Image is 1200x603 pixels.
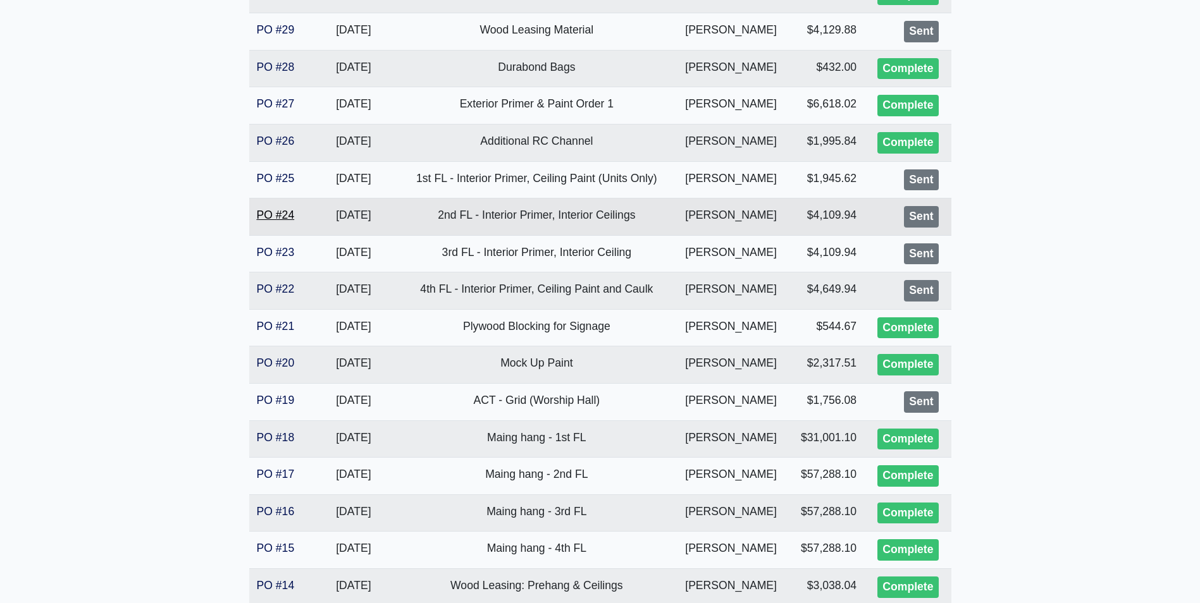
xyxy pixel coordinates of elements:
td: 3rd FL - Interior Primer, Interior Ceiling [400,235,674,272]
td: 1st FL - Interior Primer, Ceiling Paint (Units Only) [400,161,674,198]
a: PO #15 [257,542,295,554]
td: $31,001.10 [788,420,864,458]
td: [PERSON_NAME] [674,87,788,125]
div: Sent [904,243,938,265]
td: [DATE] [307,309,399,346]
td: [DATE] [307,458,399,495]
td: [DATE] [307,50,399,87]
div: Complete [877,317,938,339]
div: Sent [904,206,938,228]
td: Wood Leasing Material [400,13,674,51]
td: Maing hang - 4th FL [400,532,674,569]
td: 4th FL - Interior Primer, Ceiling Paint and Caulk [400,272,674,310]
a: PO #20 [257,356,295,369]
div: Sent [904,391,938,413]
td: ACT - Grid (Worship Hall) [400,384,674,421]
td: [DATE] [307,235,399,272]
td: Plywood Blocking for Signage [400,309,674,346]
div: Complete [877,58,938,80]
a: PO #23 [257,246,295,259]
td: [DATE] [307,384,399,421]
div: Complete [877,576,938,598]
td: $544.67 [788,309,864,346]
td: $6,618.02 [788,87,864,125]
a: PO #19 [257,394,295,406]
td: Maing hang - 1st FL [400,420,674,458]
div: Complete [877,539,938,561]
td: [DATE] [307,420,399,458]
div: Complete [877,465,938,487]
a: PO #27 [257,97,295,110]
td: [PERSON_NAME] [674,346,788,384]
td: [DATE] [307,13,399,51]
td: [PERSON_NAME] [674,13,788,51]
div: Complete [877,502,938,524]
td: $1,945.62 [788,161,864,198]
td: [PERSON_NAME] [674,50,788,87]
a: PO #25 [257,172,295,185]
a: PO #17 [257,468,295,480]
td: [PERSON_NAME] [674,124,788,161]
td: $4,129.88 [788,13,864,51]
td: [DATE] [307,87,399,125]
a: PO #21 [257,320,295,332]
a: PO #28 [257,61,295,73]
div: Sent [904,169,938,191]
td: [PERSON_NAME] [674,309,788,346]
td: $2,317.51 [788,346,864,384]
td: [DATE] [307,272,399,310]
td: [DATE] [307,161,399,198]
a: PO #18 [257,431,295,444]
a: PO #29 [257,23,295,36]
td: Exterior Primer & Paint Order 1 [400,87,674,125]
td: $57,288.10 [788,458,864,495]
td: [PERSON_NAME] [674,494,788,532]
td: [DATE] [307,532,399,569]
td: [DATE] [307,494,399,532]
td: [PERSON_NAME] [674,458,788,495]
a: PO #22 [257,283,295,295]
div: Complete [877,354,938,375]
div: Complete [877,429,938,450]
td: Durabond Bags [400,50,674,87]
td: [DATE] [307,346,399,384]
div: Sent [904,280,938,301]
div: Complete [877,132,938,154]
td: [PERSON_NAME] [674,198,788,236]
td: $4,649.94 [788,272,864,310]
td: [PERSON_NAME] [674,235,788,272]
td: $1,995.84 [788,124,864,161]
td: Maing hang - 2nd FL [400,458,674,495]
td: $4,109.94 [788,235,864,272]
td: $432.00 [788,50,864,87]
td: Mock Up Paint [400,346,674,384]
a: PO #14 [257,579,295,592]
div: Sent [904,21,938,42]
td: $1,756.08 [788,384,864,421]
td: [PERSON_NAME] [674,272,788,310]
td: [PERSON_NAME] [674,161,788,198]
a: PO #26 [257,135,295,147]
div: Complete [877,95,938,116]
td: [PERSON_NAME] [674,420,788,458]
a: PO #24 [257,209,295,221]
td: Maing hang - 3rd FL [400,494,674,532]
td: $57,288.10 [788,494,864,532]
td: 2nd FL - Interior Primer, Interior Ceilings [400,198,674,236]
td: [PERSON_NAME] [674,384,788,421]
td: Additional RC Channel [400,124,674,161]
td: [DATE] [307,198,399,236]
td: [DATE] [307,124,399,161]
td: [PERSON_NAME] [674,532,788,569]
a: PO #16 [257,505,295,518]
td: $4,109.94 [788,198,864,236]
td: $57,288.10 [788,532,864,569]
